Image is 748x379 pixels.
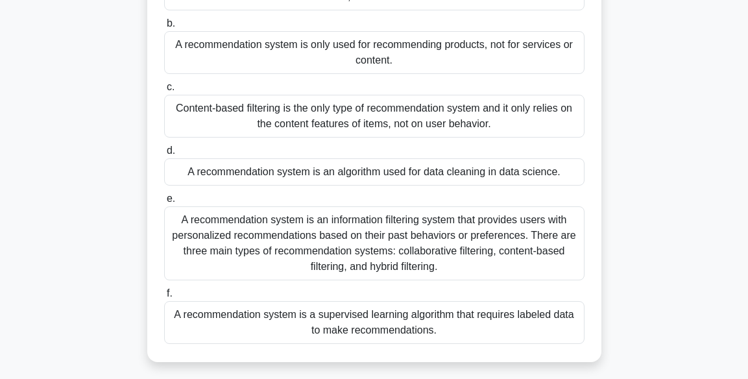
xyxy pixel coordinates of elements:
div: Content-based filtering is the only type of recommendation system and it only relies on the conte... [164,95,585,138]
span: e. [167,193,175,204]
span: f. [167,287,173,299]
div: A recommendation system is only used for recommending products, not for services or content. [164,31,585,74]
span: c. [167,81,175,92]
div: A recommendation system is a supervised learning algorithm that requires labeled data to make rec... [164,301,585,344]
span: b. [167,18,175,29]
span: d. [167,145,175,156]
div: A recommendation system is an algorithm used for data cleaning in data science. [164,158,585,186]
div: A recommendation system is an information filtering system that provides users with personalized ... [164,206,585,280]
